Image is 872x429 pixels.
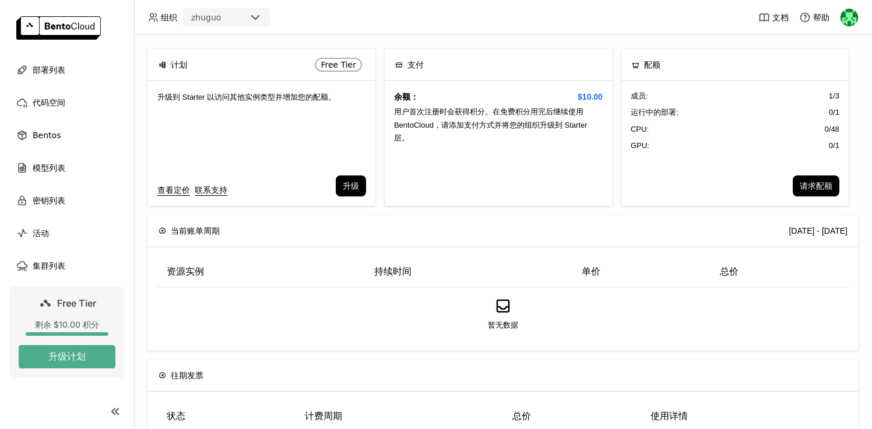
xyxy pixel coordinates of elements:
div: zhuguo [191,12,221,23]
span: Free Tier [57,297,96,309]
span: GPU: [631,140,649,152]
a: 集群列表 [9,254,125,277]
button: 升级计划 [19,345,115,368]
a: Free Tier剩余 $10.00 积分升级计划 [9,287,125,378]
th: 总价 [711,256,849,287]
span: 升级到 Starter 以访问其他实例类型并增加您的配额。 [157,93,336,101]
span: 计划 [171,58,187,71]
a: 模型列表 [9,156,125,180]
button: 请求配额 [793,175,839,196]
button: 升级 [336,175,366,196]
span: 文档 [772,12,789,23]
img: logo [16,16,101,40]
span: 用户首次注册时会获得积分。在免费积分用完后继续使用 BentoCloud，请添加支付方式并将您的组织升级到 Starter 层。 [394,107,588,142]
th: 持续时间 [365,256,572,287]
span: 成员 : [631,90,648,102]
span: 暂无数据 [488,319,518,331]
span: 0 / 48 [825,124,839,135]
span: 支付 [407,58,424,71]
span: Bentos [33,128,61,142]
span: 代码空间 [33,96,65,110]
div: 帮助 [799,12,829,23]
a: 查看定价 [157,184,190,196]
input: Selected zhuguo. [222,12,223,24]
a: 密钥列表 [9,189,125,212]
th: 单价 [572,256,711,287]
span: 0 / 1 [829,140,839,152]
img: 祝过 [841,9,858,26]
span: 1 / 3 [829,90,839,102]
span: 往期发票 [171,369,203,382]
th: 资源实例 [157,256,365,287]
div: [DATE] - [DATE] [789,224,848,237]
span: 0 / 1 [829,107,839,118]
a: 文档 [758,12,789,23]
span: 帮助 [813,12,829,23]
a: 代码空间 [9,91,125,114]
h4: 余额： [394,90,603,103]
span: CPU: [631,124,649,135]
a: 联系支持 [195,184,227,196]
span: 模型列表 [33,161,65,175]
span: 组织 [161,12,177,23]
span: 配额 [644,58,660,71]
span: Free Tier [321,60,356,69]
a: Bentos [9,124,125,147]
span: 当前账单周期 [171,224,220,237]
span: 运行中的部署 : [631,107,678,118]
span: 活动 [33,226,49,240]
span: 密钥列表 [33,194,65,208]
a: 活动 [9,221,125,245]
span: $10.00 [578,90,603,103]
div: 剩余 $10.00 积分 [19,319,115,330]
span: 部署列表 [33,63,65,77]
span: 集群列表 [33,259,65,273]
a: 部署列表 [9,58,125,82]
